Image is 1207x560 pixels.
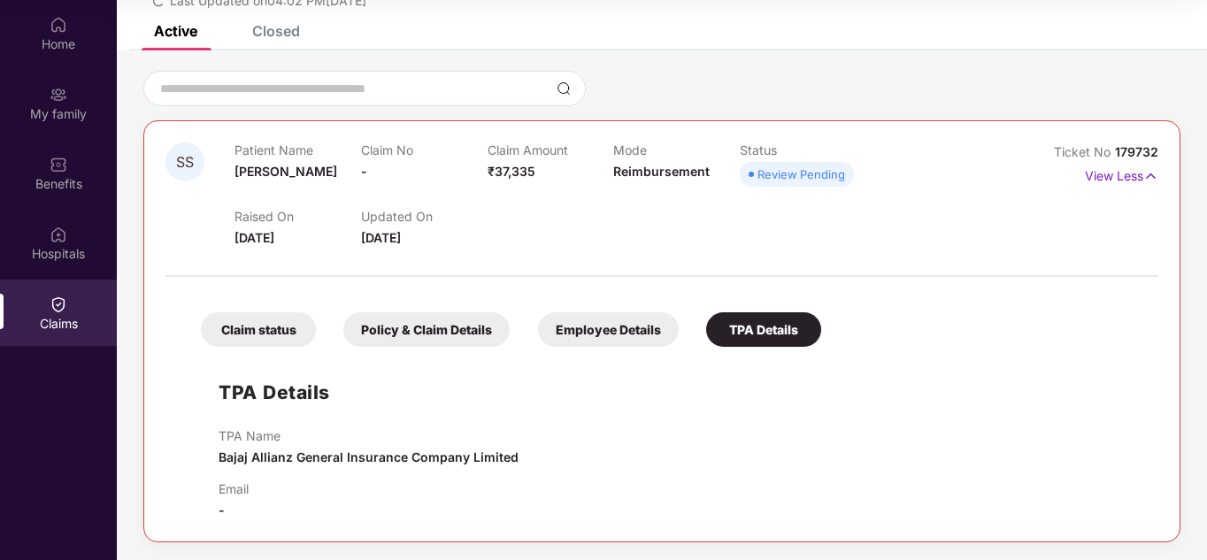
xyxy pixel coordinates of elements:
[219,428,519,443] p: TPA Name
[361,164,367,179] span: -
[1054,144,1115,159] span: Ticket No
[613,142,740,157] p: Mode
[1143,166,1158,186] img: svg+xml;base64,PHN2ZyB4bWxucz0iaHR0cDovL3d3dy53My5vcmcvMjAwMC9zdmciIHdpZHRoPSIxNyIgaGVpZ2h0PSIxNy...
[50,16,67,34] img: svg+xml;base64,PHN2ZyBpZD0iSG9tZSIgeG1sbnM9Imh0dHA6Ly93d3cudzMub3JnLzIwMDAvc3ZnIiB3aWR0aD0iMjAiIG...
[538,312,679,347] div: Employee Details
[343,312,510,347] div: Policy & Claim Details
[613,164,710,179] span: Reimbursement
[557,81,571,96] img: svg+xml;base64,PHN2ZyBpZD0iU2VhcmNoLTMyeDMyIiB4bWxucz0iaHR0cDovL3d3dy53My5vcmcvMjAwMC9zdmciIHdpZH...
[154,22,197,40] div: Active
[234,230,274,245] span: [DATE]
[252,22,300,40] div: Closed
[1115,144,1158,159] span: 179732
[50,226,67,243] img: svg+xml;base64,PHN2ZyBpZD0iSG9zcGl0YWxzIiB4bWxucz0iaHR0cDovL3d3dy53My5vcmcvMjAwMC9zdmciIHdpZHRoPS...
[50,295,67,313] img: svg+xml;base64,PHN2ZyBpZD0iQ2xhaW0iIHhtbG5zPSJodHRwOi8vd3d3LnczLm9yZy8yMDAwL3N2ZyIgd2lkdGg9IjIwIi...
[50,86,67,104] img: svg+xml;base64,PHN2ZyB3aWR0aD0iMjAiIGhlaWdodD0iMjAiIHZpZXdCb3g9IjAgMCAyMCAyMCIgZmlsbD0ibm9uZSIgeG...
[176,155,194,170] span: SS
[219,481,249,496] p: Email
[706,312,821,347] div: TPA Details
[757,165,845,183] div: Review Pending
[488,142,614,157] p: Claim Amount
[234,164,337,179] span: [PERSON_NAME]
[219,502,225,518] span: -
[1085,162,1158,186] p: View Less
[219,449,519,464] span: Bajaj Allianz General Insurance Company Limited
[361,209,488,224] p: Updated On
[740,142,866,157] p: Status
[219,378,330,407] h1: TPA Details
[234,142,361,157] p: Patient Name
[201,312,316,347] div: Claim status
[361,142,488,157] p: Claim No
[488,164,535,179] span: ₹37,335
[234,209,361,224] p: Raised On
[361,230,401,245] span: [DATE]
[50,156,67,173] img: svg+xml;base64,PHN2ZyBpZD0iQmVuZWZpdHMiIHhtbG5zPSJodHRwOi8vd3d3LnczLm9yZy8yMDAwL3N2ZyIgd2lkdGg9Ij...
